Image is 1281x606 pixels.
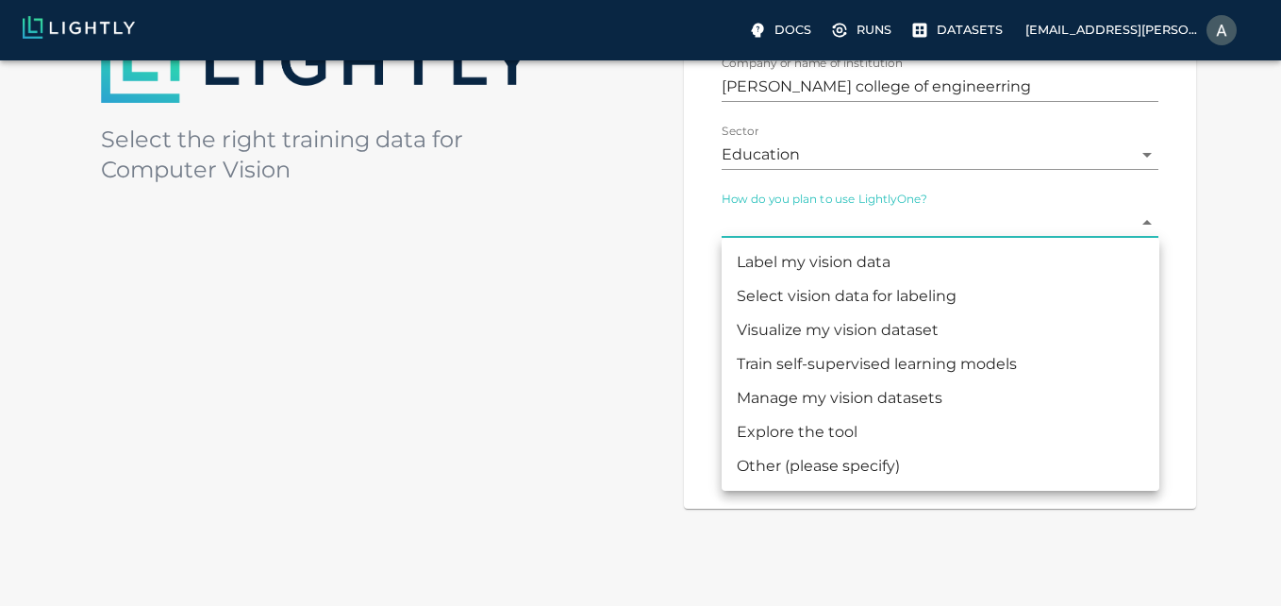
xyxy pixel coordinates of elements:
[722,449,1159,483] li: Other (please specify)
[722,313,1159,347] li: Visualize my vision dataset
[722,381,1159,415] li: Manage my vision datasets
[722,279,1159,313] li: Select vision data for labeling
[722,245,1159,279] li: Label my vision data
[722,415,1159,449] li: Explore the tool
[722,347,1159,381] li: Train self-supervised learning models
